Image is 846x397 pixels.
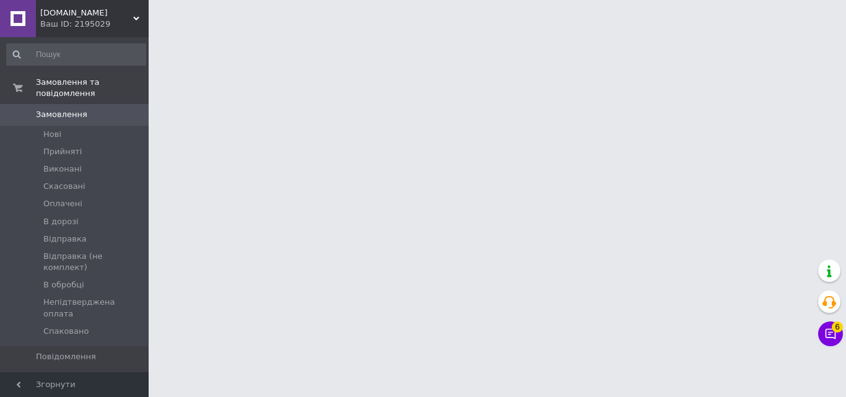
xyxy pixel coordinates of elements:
[40,7,133,19] span: dellux.com.ua
[43,326,89,337] span: Спаковано
[43,129,61,140] span: Нові
[36,77,149,99] span: Замовлення та повідомлення
[36,351,96,362] span: Повідомлення
[43,279,84,290] span: В обробці
[43,216,79,227] span: В дорозі
[36,109,87,120] span: Замовлення
[43,164,82,175] span: Виконані
[40,19,149,30] div: Ваш ID: 2195029
[43,297,145,319] span: Непідтверджена оплата
[43,198,82,209] span: Оплачені
[43,233,87,245] span: Відправка
[832,318,843,329] span: 6
[43,146,82,157] span: Прийняті
[818,321,843,346] button: Чат з покупцем6
[43,251,145,273] span: Відправка (не комплект)
[6,43,146,66] input: Пошук
[43,181,85,192] span: Скасовані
